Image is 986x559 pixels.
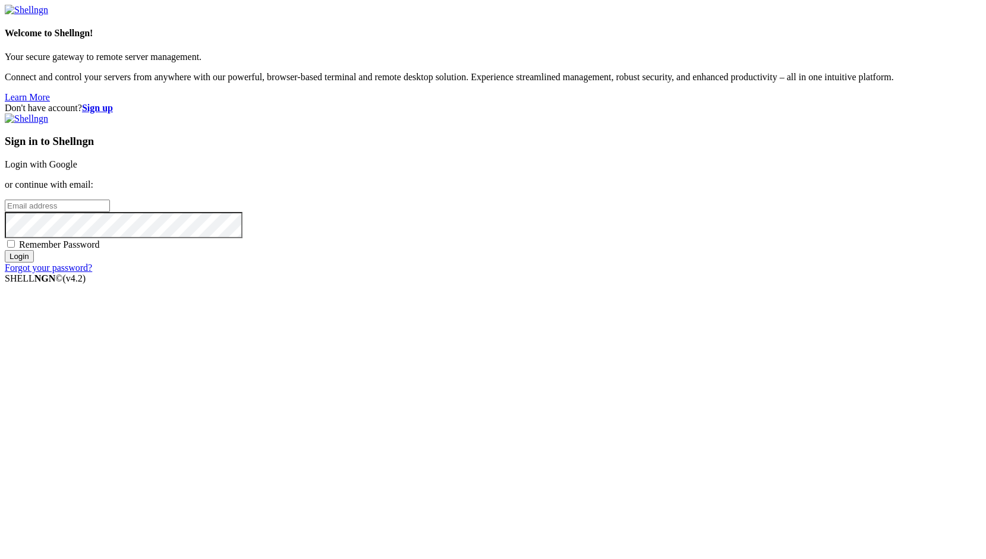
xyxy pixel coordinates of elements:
[5,103,981,113] div: Don't have account?
[5,179,981,190] p: or continue with email:
[5,135,981,148] h3: Sign in to Shellngn
[5,72,981,83] p: Connect and control your servers from anywhere with our powerful, browser-based terminal and remo...
[5,5,48,15] img: Shellngn
[63,273,86,283] span: 4.2.0
[5,113,48,124] img: Shellngn
[5,159,77,169] a: Login with Google
[5,52,981,62] p: Your secure gateway to remote server management.
[34,273,56,283] b: NGN
[5,28,981,39] h4: Welcome to Shellngn!
[82,103,113,113] a: Sign up
[19,239,100,250] span: Remember Password
[5,92,50,102] a: Learn More
[7,240,15,248] input: Remember Password
[5,250,34,263] input: Login
[5,273,86,283] span: SHELL ©
[5,263,92,273] a: Forgot your password?
[5,200,110,212] input: Email address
